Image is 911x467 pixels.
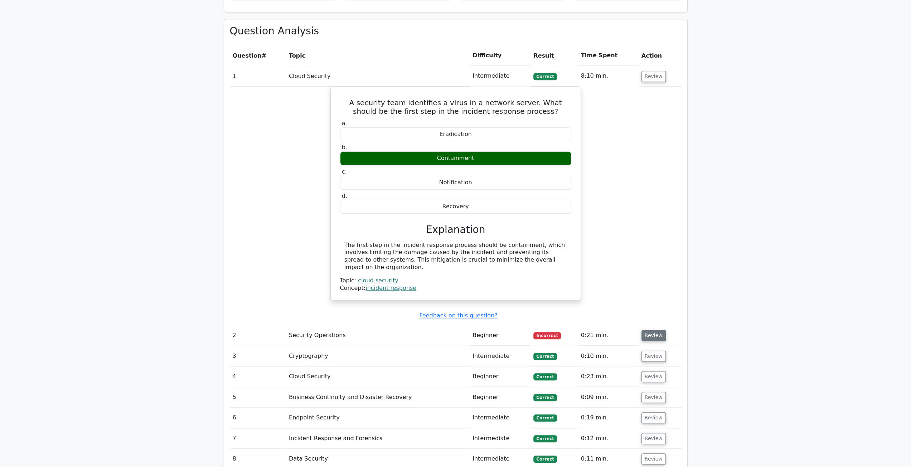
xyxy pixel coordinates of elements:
[340,176,571,190] div: Notification
[286,366,470,387] td: Cloud Security
[342,144,347,151] span: b.
[641,71,666,82] button: Review
[286,387,470,408] td: Business Continuity and Disaster Recovery
[578,387,639,408] td: 0:09 min.
[533,373,557,380] span: Correct
[230,408,286,428] td: 6
[340,151,571,165] div: Containment
[578,428,639,449] td: 0:12 min.
[578,66,639,86] td: 8:10 min.
[470,387,530,408] td: Beginner
[340,127,571,141] div: Eradication
[639,45,682,66] th: Action
[286,66,470,86] td: Cloud Security
[286,346,470,366] td: Cryptography
[578,45,639,66] th: Time Spent
[533,353,557,360] span: Correct
[533,73,557,80] span: Correct
[358,277,398,284] a: cloud security
[340,277,571,284] div: Topic:
[233,52,262,59] span: Question
[286,45,470,66] th: Topic
[641,330,666,341] button: Review
[340,200,571,214] div: Recovery
[230,25,682,37] h3: Question Analysis
[533,414,557,422] span: Correct
[365,284,416,291] a: incident response
[230,346,286,366] td: 3
[641,351,666,362] button: Review
[342,168,347,175] span: c.
[230,325,286,346] td: 2
[339,98,572,116] h5: A security team identifies a virus in a network server. What should be the first step in the inci...
[230,45,286,66] th: #
[470,346,530,366] td: Intermediate
[641,412,666,423] button: Review
[578,346,639,366] td: 0:10 min.
[470,408,530,428] td: Intermediate
[641,433,666,444] button: Review
[342,120,347,127] span: a.
[340,284,571,292] div: Concept:
[641,371,666,382] button: Review
[578,366,639,387] td: 0:23 min.
[286,428,470,449] td: Incident Response and Forensics
[419,312,497,319] a: Feedback on this question?
[230,428,286,449] td: 7
[230,66,286,86] td: 1
[578,408,639,428] td: 0:19 min.
[342,193,347,199] span: d.
[641,453,666,464] button: Review
[470,66,530,86] td: Intermediate
[230,366,286,387] td: 4
[344,224,567,236] h3: Explanation
[470,428,530,449] td: Intermediate
[533,394,557,401] span: Correct
[641,392,666,403] button: Review
[530,45,578,66] th: Result
[230,387,286,408] td: 5
[470,325,530,346] td: Beginner
[533,435,557,442] span: Correct
[533,332,561,339] span: Incorrect
[344,242,567,271] div: The first step in the incident response process should be containment, which involves limiting th...
[286,325,470,346] td: Security Operations
[533,456,557,463] span: Correct
[470,366,530,387] td: Beginner
[470,45,530,66] th: Difficulty
[578,325,639,346] td: 0:21 min.
[286,408,470,428] td: Endpoint Security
